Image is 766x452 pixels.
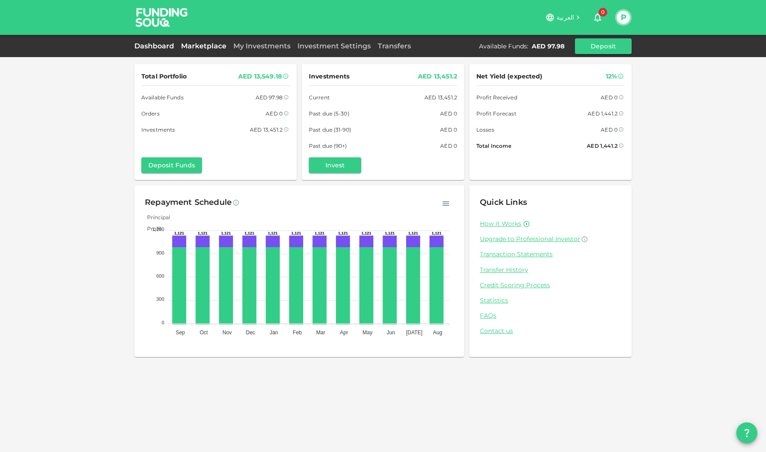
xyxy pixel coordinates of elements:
a: Statistics [480,296,621,305]
tspan: Mar [316,330,325,336]
a: FAQs [480,312,621,320]
a: Transfer History [480,266,621,274]
a: How it Works [480,220,521,228]
span: Past due (5-30) [309,109,349,118]
tspan: Aug [433,330,442,336]
div: AED 0 [440,109,457,118]
span: Profit Received [476,93,517,102]
div: AED 97.98 [532,42,564,51]
span: Upgrade to Professional Investor [480,235,580,243]
tspan: 1,200 [152,227,164,232]
tspan: 600 [156,273,164,279]
tspan: Feb [293,330,302,336]
span: Investments [309,71,349,82]
tspan: Sep [176,330,185,336]
tspan: Nov [222,330,232,336]
button: question [736,422,757,443]
div: AED 0 [440,125,457,134]
button: Invest [309,157,361,173]
div: AED 0 [601,93,618,102]
button: P [617,11,630,24]
div: AED 13,451.2 [418,71,457,82]
tspan: May [362,330,373,336]
tspan: 300 [156,296,164,302]
div: AED 1,441.2 [587,141,618,150]
div: Available Funds : [479,42,528,51]
tspan: Apr [340,330,348,336]
span: Investments [141,125,175,134]
span: Profit [140,225,162,232]
div: AED 13,451.2 [250,125,283,134]
span: Profit Forecast [476,109,516,118]
a: Contact us [480,327,621,335]
div: 12% [606,71,617,82]
span: Total Income [476,141,511,150]
div: AED 0 [266,109,283,118]
span: العربية [557,14,574,21]
span: Total Portfolio [141,71,187,82]
a: Transaction Statements [480,250,621,258]
span: 0 [598,8,607,17]
span: Orders [141,109,160,118]
a: Investment Settings [294,42,374,50]
div: AED 1,441.2 [588,109,618,118]
button: Deposit Funds [141,157,202,173]
span: Losses [476,125,494,134]
a: Dashboard [134,42,178,50]
tspan: Dec [246,330,255,336]
span: Available Funds [141,93,184,102]
tspan: [DATE] [406,330,423,336]
tspan: Jun [386,330,395,336]
div: AED 0 [440,141,457,150]
div: AED 97.98 [256,93,283,102]
tspan: 0 [161,320,164,325]
button: Deposit [575,38,632,54]
a: Upgrade to Professional Investor [480,235,621,243]
tspan: 900 [156,250,164,255]
a: Credit Scoring Process [480,281,621,289]
span: Net Yield (expected) [476,71,543,82]
a: Marketplace [178,42,230,50]
div: AED 13,451.2 [424,93,457,102]
span: Past due (90+) [309,141,347,150]
button: 0 [589,9,606,26]
div: AED 0 [601,125,618,134]
tspan: Oct [200,330,208,336]
span: Past due (31-90) [309,125,351,134]
div: Repayment Schedule [145,196,232,210]
a: Transfers [374,42,414,50]
div: AED 13,549.18 [238,71,282,82]
span: Quick Links [480,197,527,207]
span: Principal [140,214,170,221]
a: My Investments [230,42,294,50]
tspan: Jan [270,330,278,336]
span: Current [309,93,330,102]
